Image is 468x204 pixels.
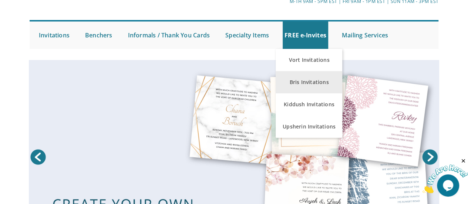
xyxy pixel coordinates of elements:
a: Informals / Thank You Cards [126,21,212,49]
a: Prev [29,148,47,166]
a: FREE e-Invites [283,21,328,49]
a: Upsherin Invitations [276,116,342,138]
a: Specialty Items [223,21,271,49]
a: Kiddush Invitations [276,93,342,116]
a: Vort Invitations [276,49,342,71]
a: Mailing Services [340,21,390,49]
a: Bris Invitations [276,71,342,93]
a: Next [421,148,439,166]
a: Invitations [37,21,71,49]
iframe: chat widget [422,158,468,193]
a: Benchers [83,21,114,49]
